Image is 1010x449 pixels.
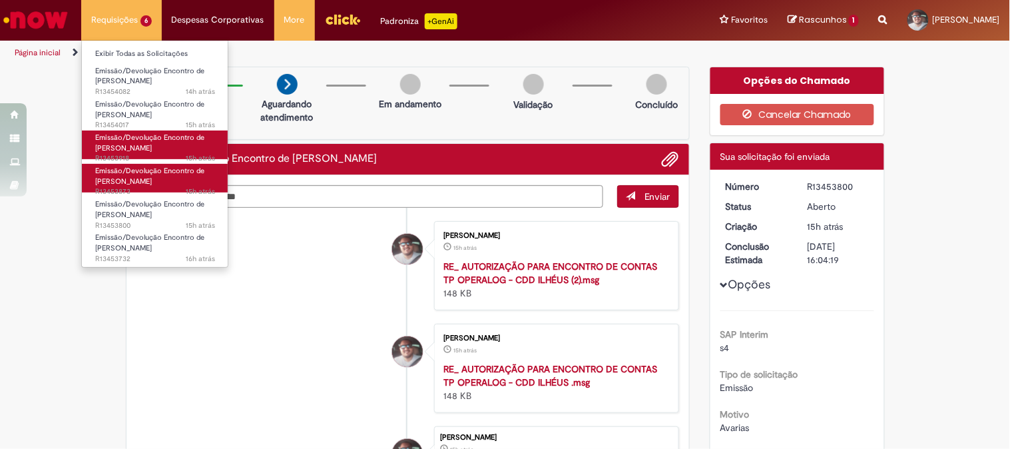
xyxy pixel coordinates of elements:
button: Enviar [617,185,679,208]
img: click_logo_yellow_360x200.png [325,9,361,29]
div: [PERSON_NAME] [443,334,665,342]
a: Aberto R13453873 : Emissão/Devolução Encontro de Contas Fornecedor [82,164,228,193]
b: SAP Interim [720,328,769,340]
a: Aberto R13453732 : Emissão/Devolução Encontro de Contas Fornecedor [82,230,228,259]
button: Cancelar Chamado [720,104,874,125]
p: Aguardando atendimento [255,97,320,124]
time: 27/08/2025 17:59:19 [186,87,215,97]
span: Rascunhos [799,13,847,26]
img: ServiceNow [1,7,70,33]
span: 15h atrás [186,221,215,230]
img: img-circle-grey.png [400,74,421,95]
b: Tipo de solicitação [720,368,798,380]
span: 6 [140,15,152,27]
img: arrow-next.png [277,74,298,95]
span: Emissão/Devolução Encontro de [PERSON_NAME] [95,232,204,253]
dt: Número [716,180,798,193]
span: 15h atrás [186,187,215,197]
span: R13453732 [95,254,215,264]
span: Favoritos [731,13,768,27]
span: [PERSON_NAME] [933,14,1000,25]
a: Rascunhos [788,14,859,27]
span: R13454017 [95,120,215,131]
span: Emissão/Devolução Encontro de [PERSON_NAME] [95,66,204,87]
time: 27/08/2025 17:00:43 [453,346,477,354]
span: Enviar [644,191,670,203]
a: Exibir Todas as Solicitações [82,47,228,61]
h2: Emissão/Devolução Encontro de Contas Fornecedor Histórico de tíquete [136,153,378,165]
dt: Status [716,200,798,213]
dt: Criação [716,220,798,233]
span: Avarias [720,422,750,434]
p: Concluído [635,98,678,111]
span: Despesas Corporativas [172,13,264,27]
div: 27/08/2025 17:04:14 [808,220,870,233]
span: R13453918 [95,153,215,164]
span: R13453873 [95,187,215,197]
ul: Trilhas de página [10,41,663,65]
a: RE_ AUTORIZAÇÃO PARA ENCONTRO DE CONTAS TP OPERALOG - CDD ILHÉUS .msg [443,363,657,388]
a: Aberto R13454017 : Emissão/Devolução Encontro de Contas Fornecedor [82,97,228,126]
time: 27/08/2025 17:17:05 [186,187,215,197]
div: [DATE] 16:04:19 [808,240,870,266]
span: Emissão/Devolução Encontro de [PERSON_NAME] [95,166,204,187]
time: 27/08/2025 17:03:26 [453,244,477,252]
span: s4 [720,342,730,354]
a: RE_ AUTORIZAÇÃO PARA ENCONTRO DE CONTAS TP OPERALOG - CDD ILHÉUS (2).msg [443,260,657,286]
div: [PERSON_NAME] [443,232,665,240]
time: 27/08/2025 17:04:14 [808,221,844,232]
span: 1 [849,15,859,27]
span: Emissão/Devolução Encontro de [PERSON_NAME] [95,133,204,153]
span: 14h atrás [186,87,215,97]
div: Felipe Silva Amorim Alves [392,234,423,264]
span: 15h atrás [186,120,215,130]
textarea: Digite sua mensagem aqui... [136,185,604,208]
span: 15h atrás [453,244,477,252]
div: R13453800 [808,180,870,193]
div: [PERSON_NAME] [440,434,672,442]
b: Motivo [720,408,750,420]
span: Emissão/Devolução Encontro de [PERSON_NAME] [95,199,204,220]
a: Aberto R13454082 : Emissão/Devolução Encontro de Contas Fornecedor [82,64,228,93]
div: 148 KB [443,260,665,300]
time: 27/08/2025 17:04:17 [186,221,215,230]
div: Aberto [808,200,870,213]
a: Aberto R13453800 : Emissão/Devolução Encontro de Contas Fornecedor [82,197,228,226]
span: 15h atrás [186,153,215,163]
span: 16h atrás [186,254,215,264]
p: +GenAi [425,13,457,29]
span: Requisições [91,13,138,27]
a: Página inicial [15,47,61,58]
p: Validação [514,98,553,111]
span: Sua solicitação foi enviada [720,151,830,163]
dt: Conclusão Estimada [716,240,798,266]
time: 27/08/2025 17:26:35 [186,153,215,163]
div: Padroniza [381,13,457,29]
div: 148 KB [443,362,665,402]
span: R13454082 [95,87,215,97]
img: img-circle-grey.png [523,74,544,95]
span: More [284,13,305,27]
span: Emissão [720,382,754,394]
span: 15h atrás [808,221,844,232]
div: Opções do Chamado [710,67,884,94]
img: img-circle-grey.png [646,74,667,95]
span: Emissão/Devolução Encontro de [PERSON_NAME] [95,99,204,120]
span: R13453800 [95,221,215,231]
p: Em andamento [379,97,441,111]
span: 15h atrás [453,346,477,354]
button: Adicionar anexos [662,151,679,168]
time: 27/08/2025 17:42:55 [186,120,215,130]
time: 27/08/2025 16:53:39 [186,254,215,264]
ul: Requisições [81,40,228,268]
div: Felipe Silva Amorim Alves [392,336,423,367]
a: Aberto R13453918 : Emissão/Devolução Encontro de Contas Fornecedor [82,131,228,159]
